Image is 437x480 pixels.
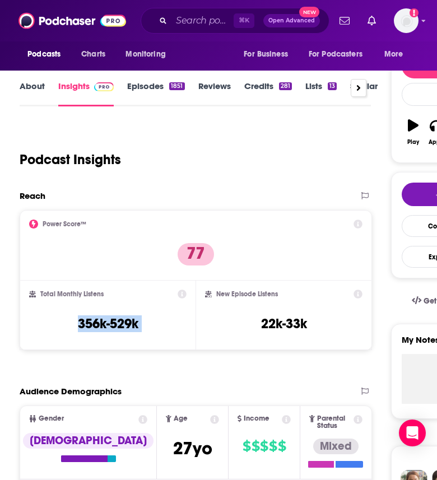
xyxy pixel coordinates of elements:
a: Lists13 [305,81,337,106]
span: $ [243,437,250,455]
h2: Power Score™ [43,220,86,228]
svg: Add a profile image [410,8,419,17]
img: Podchaser - Follow, Share and Rate Podcasts [18,10,126,31]
span: Logged in as ellerylsmith123 [394,8,419,33]
button: Open AdvancedNew [263,14,320,27]
span: More [384,46,403,62]
span: Podcasts [27,46,61,62]
a: Show notifications dropdown [363,11,380,30]
button: open menu [20,44,75,65]
img: Podchaser Pro [94,82,114,91]
span: ⌘ K [234,13,254,28]
button: Show profile menu [394,8,419,33]
a: About [20,81,45,106]
span: Open Advanced [268,18,315,24]
div: 281 [279,82,292,90]
div: Play [407,139,419,146]
div: 13 [328,82,337,90]
button: open menu [376,44,417,65]
h1: Podcast Insights [20,151,121,168]
span: $ [278,437,286,455]
span: Age [174,415,188,422]
img: User Profile [394,8,419,33]
button: open menu [301,44,379,65]
a: Credits281 [244,81,292,106]
a: Charts [74,44,112,65]
h2: Audience Demographics [20,386,122,397]
span: Parental Status [317,415,352,430]
button: open menu [118,44,180,65]
div: Search podcasts, credits, & more... [141,8,329,34]
a: Show notifications dropdown [335,11,354,30]
span: Gender [39,415,64,422]
p: 77 [178,243,214,265]
div: [DEMOGRAPHIC_DATA] [23,433,154,449]
span: For Podcasters [309,46,362,62]
input: Search podcasts, credits, & more... [171,12,234,30]
span: Income [244,415,269,422]
button: open menu [236,44,302,65]
h2: Reach [20,190,45,201]
span: Monitoring [125,46,165,62]
div: Mixed [313,439,359,454]
h3: 356k-529k [78,315,138,332]
span: For Business [244,46,288,62]
span: New [299,7,319,17]
span: Charts [81,46,105,62]
div: Open Intercom Messenger [399,420,426,446]
span: $ [252,437,259,455]
h3: 22k-33k [261,315,307,332]
div: 1851 [169,82,184,90]
span: $ [260,437,268,455]
a: InsightsPodchaser Pro [58,81,114,106]
a: Reviews [198,81,231,106]
span: 27 yo [173,437,212,459]
span: $ [269,437,277,455]
h2: New Episode Listens [216,290,278,298]
button: Play [402,112,425,152]
h2: Total Monthly Listens [40,290,104,298]
a: Episodes1851 [127,81,184,106]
